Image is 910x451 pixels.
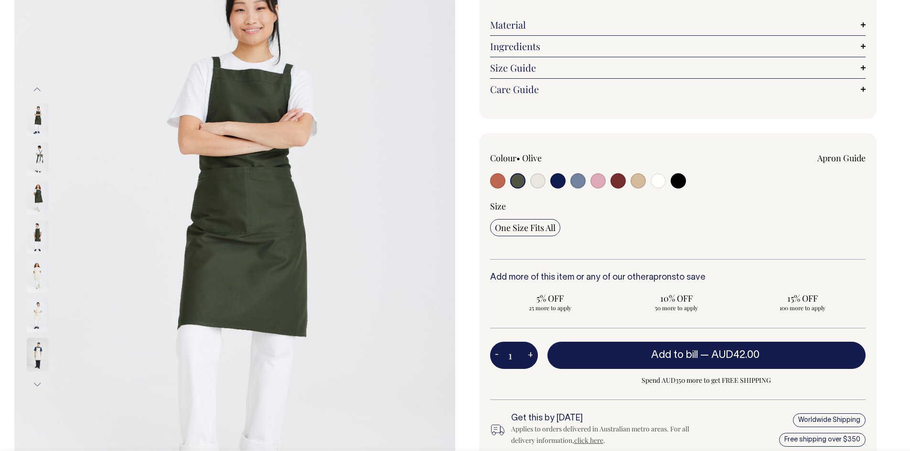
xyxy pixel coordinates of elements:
span: 5% OFF [495,293,606,304]
input: One Size Fits All [490,219,560,236]
button: Next [30,374,44,396]
a: Ingredients [490,41,866,52]
img: natural [27,260,48,293]
span: 50 more to apply [621,304,732,312]
a: Apron Guide [817,152,866,164]
span: Add to bill [651,350,698,360]
span: Spend AUD350 more to get FREE SHIPPING [547,375,866,386]
span: • [516,152,520,164]
span: 25 more to apply [495,304,606,312]
button: - [490,346,503,365]
span: AUD42.00 [711,350,760,360]
input: 10% OFF 50 more to apply [616,290,737,315]
input: 15% OFF 100 more to apply [742,290,863,315]
a: Material [490,19,866,31]
button: Previous [30,79,44,100]
img: olive [27,220,48,254]
label: Olive [522,152,542,164]
img: olive [27,142,48,176]
a: Care Guide [490,84,866,95]
img: olive [27,103,48,136]
span: 10% OFF [621,293,732,304]
img: olive [27,181,48,215]
input: 5% OFF 25 more to apply [490,290,610,315]
a: click here [574,436,603,445]
button: + [523,346,538,365]
span: 15% OFF [747,293,858,304]
img: natural [27,299,48,332]
span: One Size Fits All [495,222,556,233]
h6: Add more of this item or any of our other to save [490,273,866,283]
h6: Get this by [DATE] [511,414,696,423]
span: — [700,350,762,360]
a: Size Guide [490,62,866,73]
a: aprons [649,273,676,282]
img: natural [27,338,48,371]
button: Add to bill —AUD42.00 [547,342,866,368]
span: 100 more to apply [747,304,858,312]
div: Colour [490,152,641,164]
div: Applies to orders delivered in Australian metro areas. For all delivery information, . [511,423,696,446]
div: Size [490,200,866,212]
